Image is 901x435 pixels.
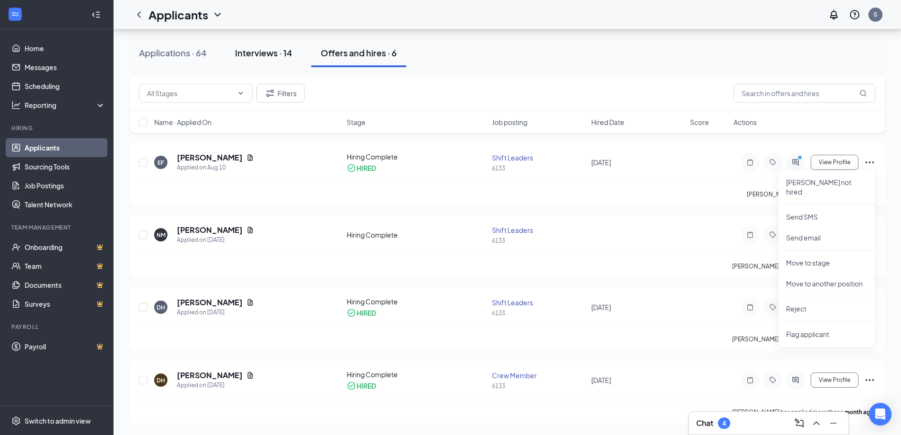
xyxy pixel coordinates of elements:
a: SurveysCrown [25,294,105,313]
h5: [PERSON_NAME] [177,297,243,308]
span: [DATE] [591,158,611,167]
a: Scheduling [25,77,105,96]
svg: ChevronDown [237,89,245,97]
svg: Document [246,299,254,306]
div: Applied on Aug 10 [177,163,254,172]
svg: Ellipses [864,374,875,386]
div: Hiring Complete [347,152,487,161]
a: PayrollCrown [25,337,105,356]
div: Hiring Complete [347,297,487,306]
a: OnboardingCrown [25,238,105,257]
svg: Ellipses [864,157,875,168]
div: DH [157,376,165,384]
svg: ActiveChat [790,376,801,384]
svg: ChevronDown [212,9,223,20]
div: Switch to admin view [25,416,91,426]
div: Payroll [11,323,104,331]
h3: Chat [696,418,713,428]
div: Shift Leaders [492,298,585,307]
input: Search in offers and hires [734,84,875,103]
svg: Note [744,303,756,311]
svg: CheckmarkCircle [347,308,356,318]
svg: WorkstreamLogo [10,9,20,19]
svg: Tag [767,303,779,311]
div: Applied on [DATE] [177,381,254,390]
button: ComposeMessage [792,416,807,431]
svg: PrimaryDot [796,155,807,162]
svg: Filter [264,88,276,99]
span: Name · Applied On [154,117,211,127]
svg: Tag [767,159,779,166]
svg: ChevronUp [811,417,822,429]
svg: Settings [11,416,21,426]
svg: ChevronLeft [133,9,145,20]
h1: Applicants [149,7,208,23]
svg: Tag [767,376,779,384]
button: Filter Filters [256,84,305,103]
h5: [PERSON_NAME] [177,370,243,381]
div: S [874,10,877,18]
svg: Note [744,231,756,239]
p: [PERSON_NAME] has applied more than . [732,335,875,343]
span: View Profile [819,159,850,166]
span: [DATE] [591,376,611,384]
svg: Collapse [91,10,101,19]
h5: [PERSON_NAME] [177,225,243,235]
button: Minimize [826,416,841,431]
svg: ComposeMessage [794,417,805,429]
button: View Profile [811,155,858,170]
div: HIRED [357,163,376,173]
div: Applied on [DATE] [177,308,254,317]
span: View Profile [819,377,850,383]
div: 6133 [492,237,585,245]
div: DH [157,303,165,311]
div: Interviews · 14 [235,47,292,59]
svg: CheckmarkCircle [347,163,356,173]
a: Messages [25,58,105,77]
input: All Stages [147,88,233,98]
a: Talent Network [25,195,105,214]
div: Applied on [DATE] [177,235,254,245]
div: 6133 [492,309,585,317]
svg: Tag [767,231,779,239]
div: 6133 [492,164,585,172]
span: Actions [734,117,757,127]
p: [PERSON_NAME] has applied more than . [732,262,875,270]
div: Applications · 64 [139,47,207,59]
svg: Analysis [11,100,21,110]
a: Home [25,39,105,58]
div: Team Management [11,223,104,231]
b: a month ago [840,408,874,416]
p: [PERSON_NAME] has applied more than . [747,190,875,198]
a: Applicants [25,138,105,157]
span: Job posting [492,117,527,127]
div: HIRED [357,308,376,318]
svg: Note [744,376,756,384]
div: Hiring Complete [347,370,487,379]
div: Crew Member [492,371,585,380]
div: Hiring Complete [347,230,487,240]
a: Job Postings [25,176,105,195]
h5: [PERSON_NAME] [177,152,243,163]
div: Reporting [25,100,106,110]
span: Hired Date [591,117,624,127]
svg: Minimize [828,417,839,429]
a: Sourcing Tools [25,157,105,176]
span: [DATE] [591,303,611,311]
p: [PERSON_NAME] has applied more than . [732,408,875,416]
div: Open Intercom Messenger [869,403,892,426]
svg: Notifications [828,9,840,20]
svg: CheckmarkCircle [347,381,356,391]
div: Shift Leaders [492,225,585,235]
div: Offers and hires · 6 [321,47,397,59]
a: TeamCrown [25,257,105,275]
div: Hiring [11,124,104,132]
div: EF [157,159,164,167]
svg: Document [246,372,254,379]
div: NM [157,231,166,239]
span: Score [690,117,709,127]
span: Stage [347,117,366,127]
button: View Profile [811,373,858,388]
div: 4 [722,419,726,427]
